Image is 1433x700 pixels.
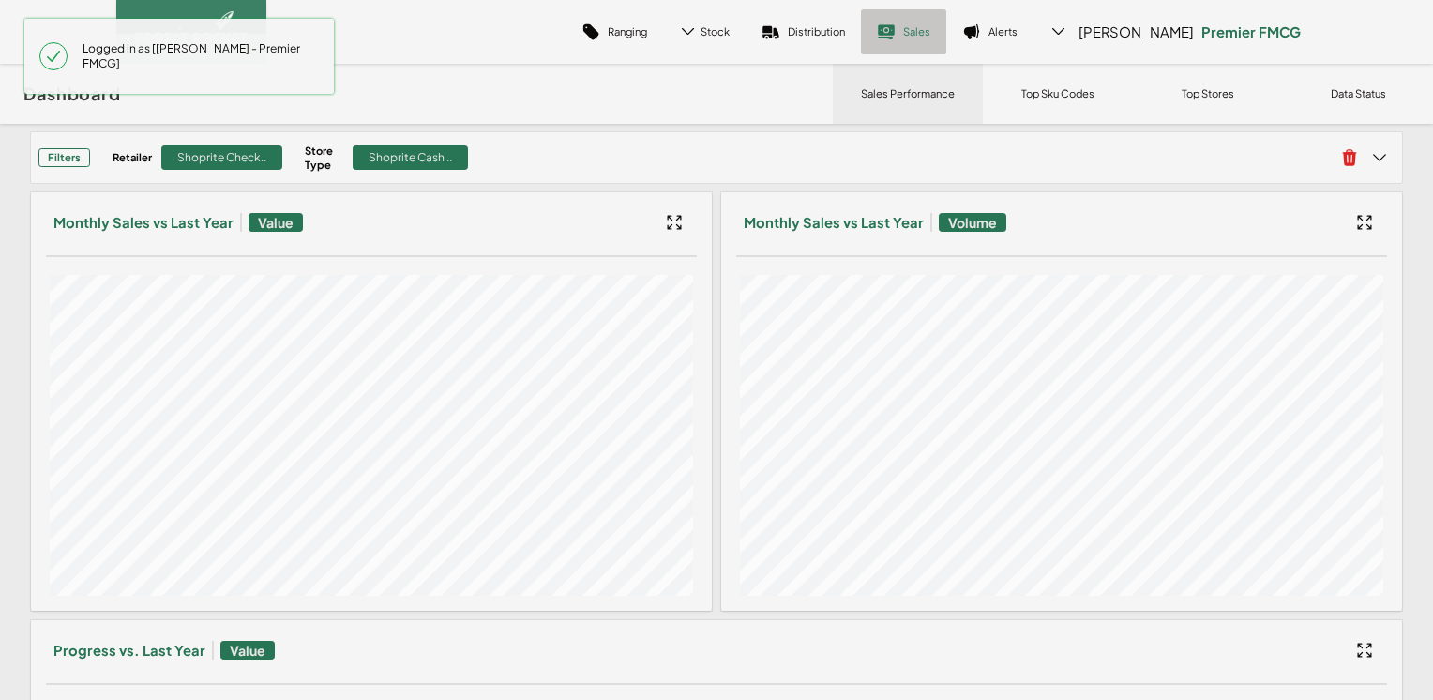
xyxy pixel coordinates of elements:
[1201,23,1301,41] p: Premier FMCG
[53,213,234,232] h3: Monthly Sales vs Last Year
[161,145,282,170] div: Shoprite Check..
[566,9,663,54] a: Ranging
[946,9,1033,54] a: Alerts
[988,24,1018,38] p: Alerts
[135,11,248,53] img: image
[903,24,930,38] p: Sales
[1182,86,1234,100] p: Top Stores
[1021,86,1094,100] p: Top Sku Codes
[861,86,955,100] p: Sales Performance
[861,9,946,54] a: Sales
[701,24,730,38] span: Stock
[249,213,303,232] span: Value
[305,144,343,172] h4: Store Type
[353,145,468,170] div: Shoprite Cash ..
[1331,86,1386,100] p: Data Status
[38,148,90,167] h3: Filters
[788,24,845,38] p: Distribution
[68,34,319,79] span: Logged in as [[PERSON_NAME] - Premier FMCG]
[1079,23,1194,41] span: [PERSON_NAME]
[220,641,275,660] span: Value
[113,150,152,164] h4: Retailer
[53,641,205,660] h3: Progress vs. Last Year
[746,9,861,54] a: Distribution
[608,24,647,38] p: Ranging
[744,213,924,232] h3: Monthly Sales vs Last Year
[939,213,1006,232] span: Volume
